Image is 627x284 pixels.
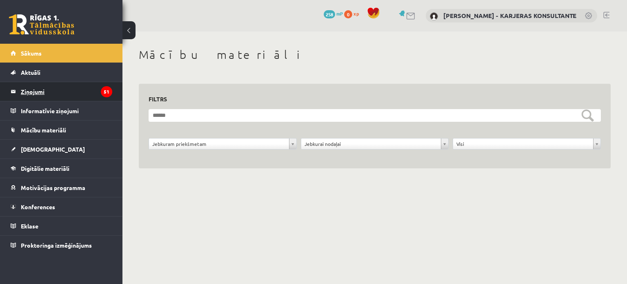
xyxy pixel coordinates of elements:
a: Informatīvie ziņojumi [11,101,112,120]
legend: Informatīvie ziņojumi [21,101,112,120]
a: [DEMOGRAPHIC_DATA] [11,140,112,159]
a: Rīgas 1. Tālmācības vidusskola [9,14,74,35]
span: xp [354,10,359,17]
legend: Ziņojumi [21,82,112,101]
a: Aktuāli [11,63,112,82]
a: Digitālie materiāli [11,159,112,178]
a: Jebkurai nodaļai [301,139,449,149]
span: Aktuāli [21,69,40,76]
img: Karīna Saveļjeva - KARJERAS KONSULTANTE [430,12,438,20]
a: Motivācijas programma [11,178,112,197]
a: [PERSON_NAME] - KARJERAS KONSULTANTE [443,11,576,20]
i: 51 [101,86,112,97]
h1: Mācību materiāli [139,48,611,62]
a: Eklase [11,217,112,235]
span: Proktoringa izmēģinājums [21,242,92,249]
a: Sākums [11,44,112,63]
span: 0 [344,10,352,18]
a: Visi [453,139,600,149]
h3: Filtrs [149,94,591,105]
span: Jebkurai nodaļai [305,139,438,149]
span: Konferences [21,203,55,210]
a: Ziņojumi51 [11,82,112,101]
a: Konferences [11,197,112,216]
span: Jebkuram priekšmetam [152,139,286,149]
span: 258 [324,10,335,18]
a: Proktoringa izmēģinājums [11,236,112,255]
span: [DEMOGRAPHIC_DATA] [21,145,85,153]
span: Digitālie materiāli [21,165,69,172]
span: mP [336,10,343,17]
a: Mācību materiāli [11,121,112,139]
a: 0 xp [344,10,363,17]
span: Sākums [21,49,42,57]
a: 258 mP [324,10,343,17]
span: Mācību materiāli [21,126,66,134]
a: Jebkuram priekšmetam [149,139,296,149]
span: Visi [456,139,590,149]
span: Eklase [21,222,38,230]
span: Motivācijas programma [21,184,85,191]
